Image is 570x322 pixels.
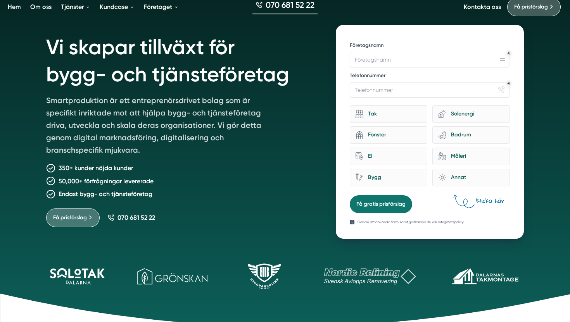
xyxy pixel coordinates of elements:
span: Få prisförslag [53,214,87,222]
span: 070 681 52 22 [117,214,155,221]
a: 070 681 52 22 [107,214,155,221]
label: Företagsnamn [350,42,510,50]
h1: Vi skapar tillväxt för bygg- och tjänsteföretag [46,25,317,94]
p: 350+ kunder nöjda kunder [59,163,133,173]
p: Smartproduktion är ett entreprenörsdrivet bolag som är specifikt inriktade mot att hjälpa bygg- o... [46,94,269,159]
input: Företagsnamn [350,52,510,67]
p: Endast bygg- och tjänsteföretag [59,189,152,199]
div: Obligatoriskt [507,82,510,85]
p: 50,000+ förfrågningar levererade [59,176,154,186]
a: Kontakta oss [464,3,501,10]
p: Genom att använda formuläret godkänner du vår integritetspolicy. [358,219,464,225]
a: Få prisförslag [46,208,100,227]
div: Obligatoriskt [507,52,510,55]
label: Telefonnummer [350,72,510,81]
input: Telefonnummer [350,82,510,98]
span: Få prisförslag [514,3,548,11]
button: Få gratis prisförslag [350,195,412,213]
